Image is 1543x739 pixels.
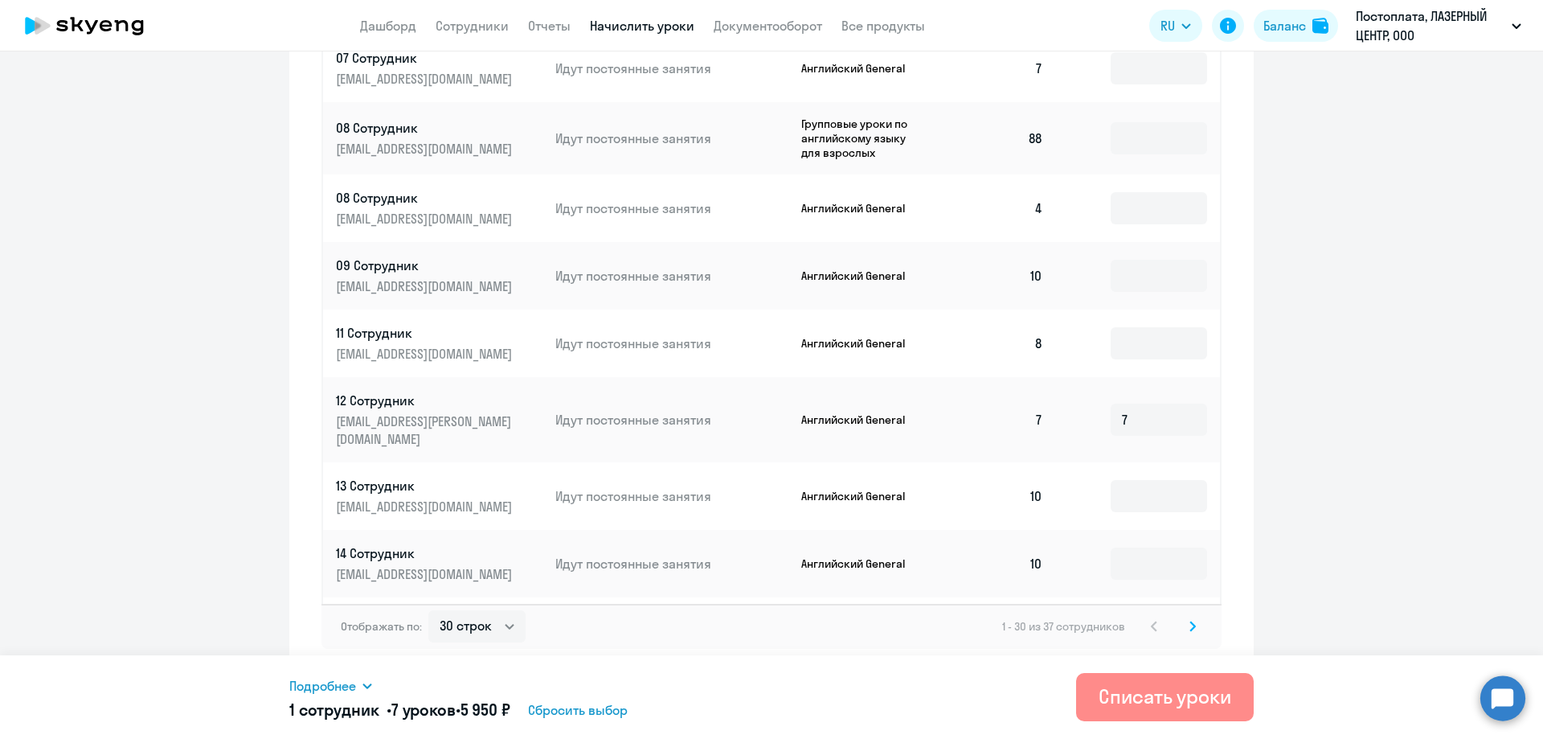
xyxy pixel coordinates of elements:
p: 13 Сотрудник [336,477,516,495]
p: [EMAIL_ADDRESS][DOMAIN_NAME] [336,210,516,228]
a: Дашборд [360,18,416,34]
p: 11 Сотрудник [336,324,516,342]
p: Идут постоянные занятия [555,555,788,573]
span: 1 - 30 из 37 сотрудников [1002,619,1125,634]
p: Идут постоянные занятия [555,411,788,429]
p: [EMAIL_ADDRESS][DOMAIN_NAME] [336,345,516,363]
p: Английский General [801,61,922,76]
h5: 1 сотрудник • • [289,699,510,721]
img: balance [1312,18,1328,34]
button: Списать уроки [1076,673,1254,721]
p: Английский General [801,413,922,427]
a: Документооборот [714,18,822,34]
p: Идут постоянные занятия [555,335,788,352]
a: 07 Сотрудник[EMAIL_ADDRESS][DOMAIN_NAME] [336,49,542,88]
td: 8 [943,310,1056,377]
button: Балансbalance [1254,10,1338,42]
p: [EMAIL_ADDRESS][DOMAIN_NAME] [336,498,516,515]
a: Все продукты [841,18,925,34]
p: Идут постоянные занятия [555,129,788,147]
p: Английский General [801,556,922,571]
p: Английский General [801,489,922,503]
p: [EMAIL_ADDRESS][DOMAIN_NAME] [336,70,516,88]
span: 7 уроков [391,700,456,720]
a: 08 Сотрудник[EMAIL_ADDRESS][DOMAIN_NAME] [336,189,542,228]
p: [EMAIL_ADDRESS][DOMAIN_NAME] [336,565,516,583]
p: Постоплата, ЛАЗЕРНЫЙ ЦЕНТР, ООО [1356,6,1505,45]
p: 08 Сотрудник [336,189,516,207]
td: 88 [943,102,1056,174]
p: 09 Сотрудник [336,257,516,274]
span: Сбросить выбор [528,700,628,720]
td: 7 [943,35,1056,102]
span: Отображать по: [341,619,422,634]
a: 14 Сотрудник[EMAIL_ADDRESS][DOMAIN_NAME] [336,544,542,583]
span: Подробнее [289,676,356,696]
p: 12 Сотрудник [336,392,516,409]
p: [EMAIL_ADDRESS][PERSON_NAME][DOMAIN_NAME] [336,413,516,448]
span: RU [1160,16,1175,35]
td: 10 [943,530,1056,597]
button: Постоплата, ЛАЗЕРНЫЙ ЦЕНТР, ООО [1348,6,1529,45]
td: 10 [943,597,1056,683]
a: 13 Сотрудник[EMAIL_ADDRESS][DOMAIN_NAME] [336,477,542,515]
a: 09 Сотрудник[EMAIL_ADDRESS][DOMAIN_NAME] [336,257,542,295]
p: Идут постоянные занятия [555,267,788,285]
div: Баланс [1263,16,1306,35]
div: Списать уроки [1099,684,1231,709]
a: Отчеты [528,18,571,34]
td: 7 [943,377,1056,462]
td: 10 [943,242,1056,310]
a: 11 Сотрудник[EMAIL_ADDRESS][DOMAIN_NAME] [336,324,542,363]
p: Идут постоянные занятия [555,60,788,77]
p: Английский General [801,336,922,351]
span: 5 950 ₽ [460,700,510,720]
button: RU [1149,10,1202,42]
p: Групповые уроки по английскому языку для взрослых [801,117,922,160]
p: [EMAIL_ADDRESS][DOMAIN_NAME] [336,277,516,295]
p: [EMAIL_ADDRESS][DOMAIN_NAME] [336,140,516,158]
a: 08 Сотрудник[EMAIL_ADDRESS][DOMAIN_NAME] [336,119,542,158]
p: Английский General [801,269,922,283]
p: Идут постоянные занятия [555,487,788,505]
p: Идут постоянные занятия [555,199,788,217]
p: 08 Сотрудник [336,119,516,137]
a: Начислить уроки [590,18,694,34]
a: 12 Сотрудник[EMAIL_ADDRESS][PERSON_NAME][DOMAIN_NAME] [336,392,542,448]
p: 07 Сотрудник [336,49,516,67]
td: 4 [943,174,1056,242]
a: Сотрудники [436,18,509,34]
td: 10 [943,462,1056,530]
p: Английский General [801,201,922,216]
p: 14 Сотрудник [336,544,516,562]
